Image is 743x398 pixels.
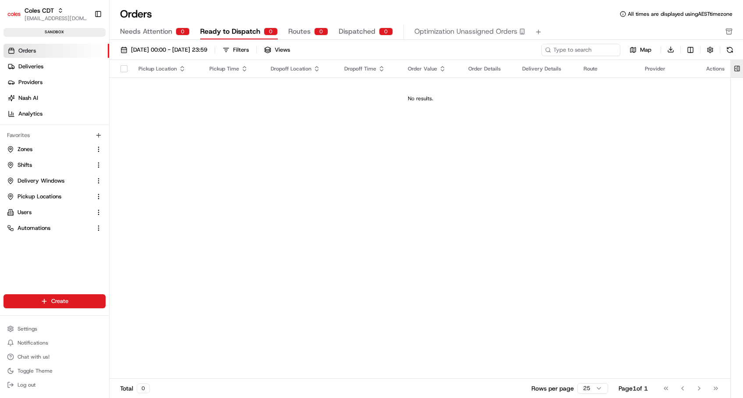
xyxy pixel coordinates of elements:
[7,224,92,232] a: Automations
[531,384,574,393] p: Rows per page
[233,46,249,54] div: Filters
[288,26,311,37] span: Routes
[18,353,50,360] span: Chat with us!
[4,28,106,37] div: sandbox
[5,123,71,139] a: 📗Knowledge Base
[18,78,42,86] span: Providers
[18,224,50,232] span: Automations
[131,46,207,54] span: [DATE] 00:00 - [DATE] 23:59
[18,177,64,185] span: Delivery Windows
[9,35,159,49] p: Welcome 👋
[706,65,725,72] div: Actions
[628,11,732,18] span: All times are displayed using AEST timezone
[522,65,570,72] div: Delivery Details
[4,107,109,121] a: Analytics
[4,44,109,58] a: Orders
[120,384,150,393] div: Total
[30,84,144,92] div: Start new chat
[18,145,32,153] span: Zones
[18,339,48,346] span: Notifications
[219,44,253,56] button: Filters
[541,44,620,56] input: Type to search
[25,6,54,15] button: Coles CDT
[200,26,260,37] span: Ready to Dispatch
[7,177,92,185] a: Delivery Windows
[7,208,92,216] a: Users
[30,92,111,99] div: We're available if you need us!
[120,26,172,37] span: Needs Attention
[724,44,736,56] button: Refresh
[4,174,106,188] button: Delivery Windows
[408,65,454,72] div: Order Value
[7,7,21,21] img: Coles CDT
[71,123,144,139] a: 💻API Documentation
[4,91,109,105] a: Nash AI
[7,193,92,201] a: Pickup Locations
[4,190,106,204] button: Pickup Locations
[640,46,651,54] span: Map
[414,26,517,37] span: Optimization Unassigned Orders
[4,128,106,142] div: Favorites
[87,148,106,155] span: Pylon
[4,337,106,349] button: Notifications
[4,221,106,235] button: Automations
[18,325,37,332] span: Settings
[4,158,106,172] button: Shifts
[4,4,91,25] button: Coles CDTColes CDT[EMAIL_ADDRESS][DOMAIN_NAME]
[468,65,508,72] div: Order Details
[4,75,109,89] a: Providers
[18,161,32,169] span: Shifts
[379,28,393,35] div: 0
[624,45,657,55] button: Map
[62,148,106,155] a: Powered byPylon
[120,7,152,21] h1: Orders
[4,379,106,391] button: Log out
[4,351,106,363] button: Chat with us!
[18,381,35,388] span: Log out
[18,94,38,102] span: Nash AI
[18,110,42,118] span: Analytics
[74,128,81,135] div: 💻
[149,86,159,97] button: Start new chat
[339,26,375,37] span: Dispatched
[18,63,43,70] span: Deliveries
[25,15,87,22] button: [EMAIL_ADDRESS][DOMAIN_NAME]
[271,65,330,72] div: Dropoff Location
[51,297,68,305] span: Create
[176,28,190,35] div: 0
[23,56,145,66] input: Clear
[4,205,106,219] button: Users
[18,47,36,55] span: Orders
[4,294,106,308] button: Create
[18,127,67,136] span: Knowledge Base
[209,65,256,72] div: Pickup Time
[7,145,92,153] a: Zones
[9,84,25,99] img: 1736555255976-a54dd68f-1ca7-489b-9aae-adbdc363a1c4
[137,384,150,393] div: 0
[83,127,141,136] span: API Documentation
[9,9,26,26] img: Nash
[18,367,53,374] span: Toggle Theme
[619,384,648,393] div: Page 1 of 1
[18,193,61,201] span: Pickup Locations
[18,208,32,216] span: Users
[9,128,16,135] div: 📗
[117,44,211,56] button: [DATE] 00:00 - [DATE] 23:59
[275,46,290,54] span: Views
[260,44,294,56] button: Views
[7,161,92,169] a: Shifts
[4,365,106,377] button: Toggle Theme
[4,323,106,335] button: Settings
[113,95,728,102] div: No results.
[4,60,109,74] a: Deliveries
[584,65,631,72] div: Route
[4,142,106,156] button: Zones
[314,28,328,35] div: 0
[344,65,394,72] div: Dropoff Time
[138,65,195,72] div: Pickup Location
[264,28,278,35] div: 0
[645,65,692,72] div: Provider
